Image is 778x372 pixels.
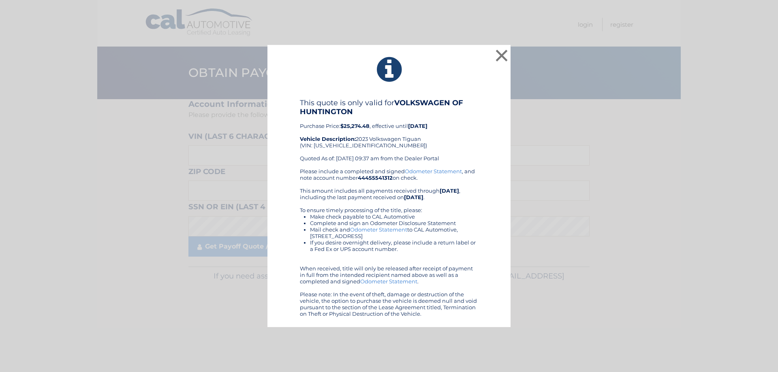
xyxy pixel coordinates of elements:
li: Make check payable to CAL Automotive [310,213,478,220]
b: [DATE] [408,123,427,129]
strong: Vehicle Description: [300,136,356,142]
b: $25,274.48 [340,123,370,129]
b: VOLKSWAGEN OF HUNTINGTON [300,98,463,116]
b: [DATE] [440,187,459,194]
b: [DATE] [404,194,423,200]
b: 44455541312 [358,174,393,181]
li: If you desire overnight delivery, please include a return label or a Fed Ex or UPS account number. [310,239,478,252]
li: Mail check and to CAL Automotive, [STREET_ADDRESS] [310,226,478,239]
a: Odometer Statement [405,168,462,174]
h4: This quote is only valid for [300,98,478,116]
button: × [494,47,510,64]
li: Complete and sign an Odometer Disclosure Statement [310,220,478,226]
a: Odometer Statement [360,278,417,285]
a: Odometer Statement [350,226,407,233]
div: Purchase Price: , effective until 2023 Volkswagen Tiguan (VIN: [US_VEHICLE_IDENTIFICATION_NUMBER]... [300,98,478,168]
div: Please include a completed and signed , and note account number on check. This amount includes al... [300,168,478,317]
